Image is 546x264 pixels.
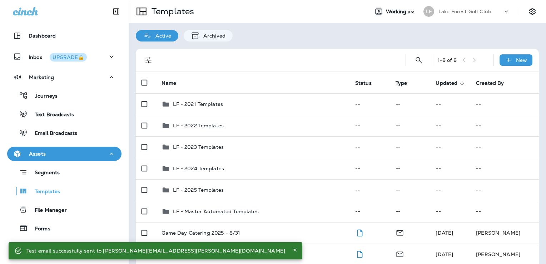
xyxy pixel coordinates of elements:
[29,33,56,39] p: Dashboard
[349,136,390,158] td: --
[28,226,50,233] p: Forms
[355,80,372,86] span: Status
[28,130,77,137] p: Email Broadcasts
[349,179,390,201] td: --
[430,93,470,115] td: --
[152,33,171,39] p: Active
[162,80,185,86] span: Name
[476,80,513,86] span: Created By
[412,53,426,67] button: Search Templates
[470,158,539,179] td: --
[291,246,299,254] button: Close
[470,115,539,136] td: --
[29,74,54,80] p: Marketing
[28,189,60,195] p: Templates
[430,136,470,158] td: --
[476,80,504,86] span: Created By
[173,101,223,107] p: LF - 2021 Templates
[470,179,539,201] td: --
[106,4,126,19] button: Collapse Sidebar
[436,230,453,236] span: Caitlin Wilson
[29,151,46,157] p: Assets
[50,53,87,62] button: UPGRADE🔒
[142,53,156,67] button: Filters
[526,5,539,18] button: Settings
[390,201,430,222] td: --
[28,93,58,100] p: Journeys
[430,158,470,179] td: --
[28,207,67,214] p: File Manager
[7,107,121,122] button: Text Broadcasts
[349,158,390,179] td: --
[470,136,539,158] td: --
[7,125,121,140] button: Email Broadcasts
[149,6,194,17] p: Templates
[173,144,224,150] p: LF - 2023 Templates
[349,93,390,115] td: --
[28,112,74,118] p: Text Broadcasts
[162,80,176,86] span: Name
[7,165,121,180] button: Segments
[470,93,539,115] td: --
[430,115,470,136] td: --
[390,179,430,201] td: --
[26,244,285,257] div: Test email successfully sent to [PERSON_NAME][EMAIL_ADDRESS][PERSON_NAME][DOMAIN_NAME]
[349,201,390,222] td: --
[355,229,364,235] span: Draft
[438,57,457,63] div: 1 - 8 of 8
[423,6,434,17] div: LF
[7,70,121,84] button: Marketing
[516,57,527,63] p: New
[7,242,121,256] button: Data
[29,53,87,60] p: Inbox
[396,229,404,235] span: Email
[390,115,430,136] td: --
[470,201,539,222] td: --
[470,222,539,244] td: [PERSON_NAME]
[396,80,417,86] span: Type
[436,251,453,258] span: Caitlin Wilson
[7,29,121,43] button: Dashboard
[390,93,430,115] td: --
[200,33,225,39] p: Archived
[438,9,491,14] p: Lake Forest Golf Club
[349,115,390,136] td: --
[173,209,258,214] p: LF - Master Automated Templates
[53,55,84,60] div: UPGRADE🔒
[7,184,121,199] button: Templates
[390,136,430,158] td: --
[355,250,364,257] span: Draft
[173,187,224,193] p: LF - 2025 Templates
[173,166,224,171] p: LF - 2024 Templates
[390,158,430,179] td: --
[28,170,60,177] p: Segments
[7,221,121,236] button: Forms
[355,80,381,86] span: Status
[430,201,470,222] td: --
[396,80,407,86] span: Type
[162,230,240,236] p: Game Day Catering 2025 - 8/31
[173,123,224,128] p: LF - 2022 Templates
[7,202,121,217] button: File Manager
[386,9,416,15] span: Working as:
[396,250,404,257] span: Email
[7,88,121,103] button: Journeys
[7,49,121,64] button: InboxUPGRADE🔒
[436,80,457,86] span: Updated
[7,147,121,161] button: Assets
[430,179,470,201] td: --
[436,80,467,86] span: Updated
